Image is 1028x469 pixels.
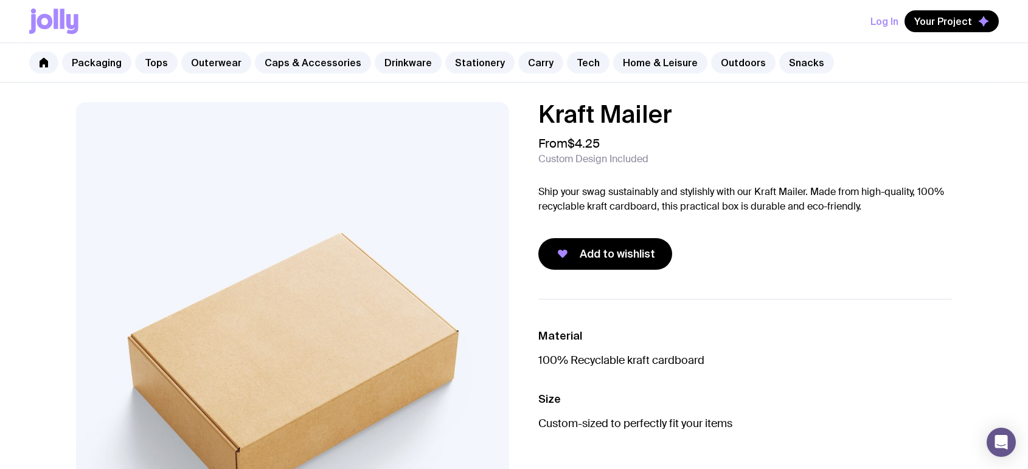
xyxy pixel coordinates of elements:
[538,238,672,270] button: Add to wishlist
[987,428,1016,457] div: Open Intercom Messenger
[445,52,515,74] a: Stationery
[135,52,178,74] a: Tops
[914,15,972,27] span: Your Project
[567,52,610,74] a: Tech
[375,52,442,74] a: Drinkware
[62,52,131,74] a: Packaging
[255,52,371,74] a: Caps & Accessories
[538,153,648,165] span: Custom Design Included
[568,135,600,151] span: $4.25
[538,185,952,214] p: Ship your swag sustainably and stylishly with our Kraft Mailer. Made from high-quality, 100% recy...
[711,52,776,74] a: Outdoors
[580,247,655,261] span: Add to wishlist
[538,136,600,151] span: From
[870,10,898,32] button: Log In
[538,353,952,368] p: 100% Recyclable kraft cardboard
[538,392,952,406] h3: Size
[779,52,834,74] a: Snacks
[538,102,952,126] h1: Kraft Mailer
[518,52,563,74] a: Carry
[538,416,952,431] p: Custom-sized to perfectly fit your items
[905,10,999,32] button: Your Project
[181,52,251,74] a: Outerwear
[613,52,707,74] a: Home & Leisure
[538,329,952,343] h3: Material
